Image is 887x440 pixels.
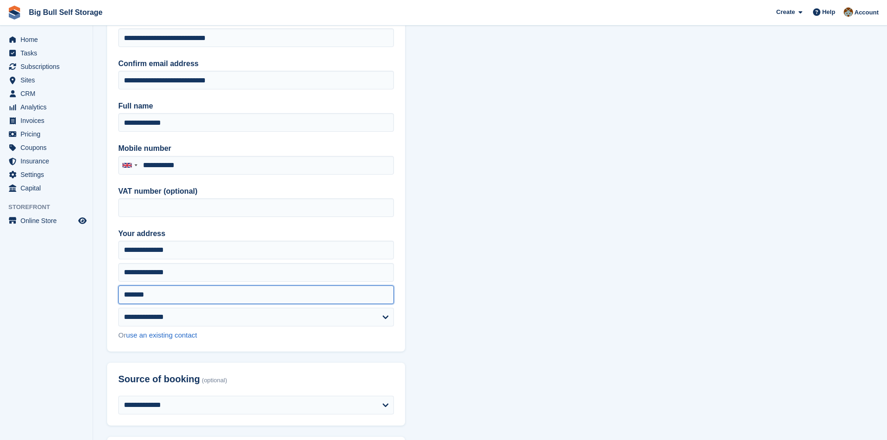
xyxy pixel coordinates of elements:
span: Home [20,33,76,46]
a: menu [5,60,88,73]
span: CRM [20,87,76,100]
a: menu [5,182,88,195]
span: Account [854,8,879,17]
span: Coupons [20,141,76,154]
label: Your address [118,228,394,239]
div: Or [118,330,394,341]
span: Analytics [20,101,76,114]
a: menu [5,168,88,181]
span: Capital [20,182,76,195]
label: Confirm email address [118,58,394,69]
label: Full name [118,101,394,112]
a: Preview store [77,215,88,226]
img: stora-icon-8386f47178a22dfd0bd8f6a31ec36ba5ce8667c1dd55bd0f319d3a0aa187defe.svg [7,6,21,20]
label: Mobile number [118,143,394,154]
a: menu [5,128,88,141]
span: Insurance [20,155,76,168]
a: menu [5,101,88,114]
a: Big Bull Self Storage [25,5,106,20]
span: Invoices [20,114,76,127]
a: menu [5,114,88,127]
label: VAT number (optional) [118,186,394,197]
a: menu [5,33,88,46]
span: Storefront [8,203,93,212]
span: Pricing [20,128,76,141]
a: menu [5,87,88,100]
span: Sites [20,74,76,87]
span: Online Store [20,214,76,227]
span: Create [776,7,795,17]
a: menu [5,214,88,227]
span: (optional) [202,377,227,384]
a: menu [5,47,88,60]
span: Settings [20,168,76,181]
span: Help [822,7,835,17]
span: Subscriptions [20,60,76,73]
img: Mike Llewellen Palmer [844,7,853,17]
a: menu [5,141,88,154]
a: menu [5,155,88,168]
span: Source of booking [118,374,200,385]
a: use an existing contact [126,331,197,339]
div: United Kingdom: +44 [119,156,140,174]
span: Tasks [20,47,76,60]
a: menu [5,74,88,87]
